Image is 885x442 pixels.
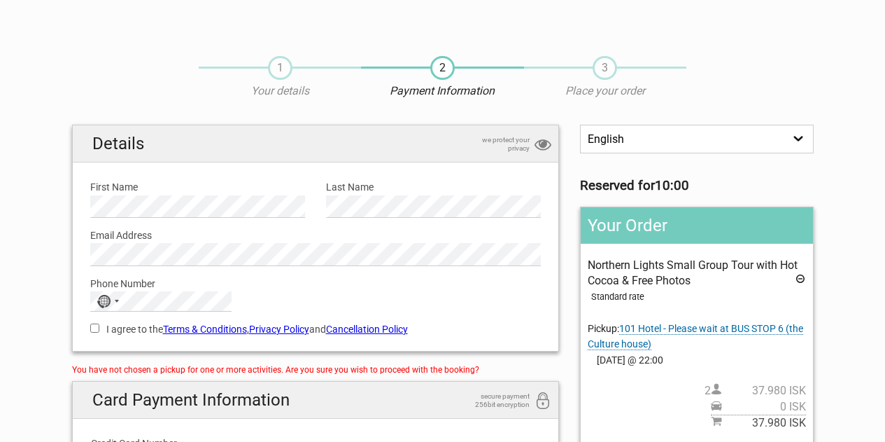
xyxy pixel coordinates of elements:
span: Pickup price [711,399,806,415]
span: 2 [430,56,455,80]
h2: Details [73,125,559,163]
span: Northern Lights Small Group Tour with Hot Cocoa & Free Photos [588,258,798,287]
label: Email Address [90,228,541,243]
span: 37.980 ISK [722,415,806,431]
span: 2 person(s) [705,383,806,399]
span: Pickup: [588,323,803,350]
span: 37.980 ISK [722,383,806,399]
p: Payment Information [361,83,523,99]
label: Last Name [326,179,541,195]
i: 256bit encryption [534,392,551,411]
a: Privacy Policy [249,324,309,335]
div: You have not chosen a pickup for one or more activities. Are you sure you wish to proceed with th... [72,362,560,378]
p: Place your order [524,83,686,99]
span: Subtotal [711,415,806,431]
h2: Card Payment Information [73,382,559,419]
span: Change pickup place [588,323,803,350]
strong: 10:00 [655,178,689,193]
a: Terms & Conditions [163,324,247,335]
span: we protect your privacy [460,136,530,153]
label: I agree to the , and [90,322,541,337]
span: 3 [593,56,617,80]
label: First Name [90,179,305,195]
div: Standard rate [591,289,805,305]
button: Selected country [91,292,126,310]
span: secure payment 256bit encryption [460,392,530,409]
i: privacy protection [534,136,551,155]
p: Your details [199,83,361,99]
a: Cancellation Policy [326,324,408,335]
h2: Your Order [581,207,812,244]
label: Phone Number [90,276,541,291]
span: 0 ISK [722,399,806,415]
h3: Reserved for [580,178,813,193]
span: [DATE] @ 22:00 [588,352,805,368]
span: 1 [268,56,292,80]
